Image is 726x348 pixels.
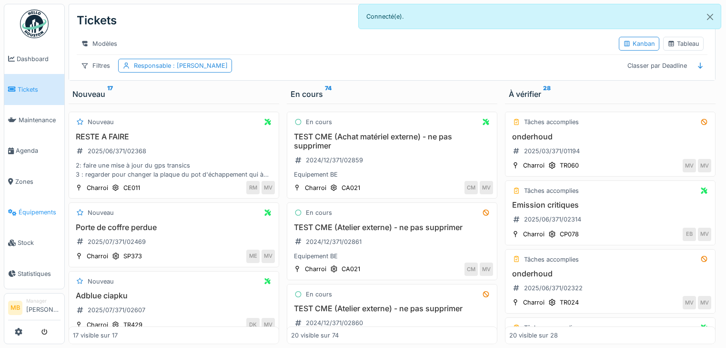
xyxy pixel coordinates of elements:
h3: TEST CME (Atelier externe) - ne pas supprimer [291,223,493,232]
a: Stock [4,228,64,258]
a: Équipements [4,197,64,227]
div: 2: faire une mise à jour du gps transics 3 : regarder pour changer la plaque du pot d'échappement... [73,161,275,179]
div: Responsable [134,61,228,70]
span: Maintenance [19,116,60,125]
div: MV [480,263,493,276]
div: CM [464,263,478,276]
div: En cours [291,88,494,100]
div: 2025/07/371/02607 [88,306,145,315]
a: Tickets [4,74,64,105]
div: Charroi [523,161,544,170]
span: Tickets [18,85,60,94]
img: Badge_color-CXgf-gQk.svg [20,10,49,38]
div: MV [698,296,711,309]
div: Tickets [77,8,117,33]
a: Maintenance [4,105,64,136]
h3: onderhoud [509,269,711,278]
div: EB [683,228,696,241]
div: En cours [306,117,332,127]
span: Agenda [16,146,60,155]
div: Tâches accomplies [524,323,579,332]
a: MB Manager[PERSON_NAME] [8,297,60,320]
div: 2025/06/371/02314 [524,215,581,224]
h3: Emission critiques [509,200,711,210]
div: Equipement BE [291,170,493,179]
div: MV [683,296,696,309]
div: Filtres [77,59,114,73]
div: ME [246,250,260,263]
a: Statistiques [4,258,64,289]
sup: 74 [325,88,332,100]
div: En cours [306,290,332,299]
div: 2025/07/371/02469 [88,237,146,246]
div: 20 visible sur 74 [291,331,339,340]
h3: RESTE A FAIRE [73,132,275,141]
div: 17 visible sur 17 [73,331,118,340]
div: Charroi [87,252,108,261]
div: CE011 [123,183,140,192]
div: MV [262,250,275,263]
div: 2025/06/371/02368 [88,147,146,156]
div: Nouveau [88,117,114,127]
div: Kanban [623,39,655,48]
h3: onderhoud [509,132,711,141]
div: Connecté(e). [358,4,721,29]
div: TR429 [123,320,142,329]
div: SP373 [123,252,142,261]
div: Manager [26,297,60,305]
div: Charroi [523,298,544,307]
div: Equipement BE [291,252,493,261]
div: CP078 [560,230,579,239]
div: Nouveau [88,208,114,217]
div: CA021 [342,264,360,274]
div: TR060 [560,161,579,170]
div: TR024 [560,298,579,307]
div: MV [698,159,711,172]
div: MV [262,181,275,194]
div: Tâches accomplies [524,117,579,127]
div: Classer par Deadline [623,59,691,73]
li: [PERSON_NAME] [26,297,60,318]
button: Close [699,4,721,30]
div: DK [246,318,260,331]
h3: TEST CME (Achat matériel externe) - ne pas supprimer [291,132,493,150]
div: Charroi [87,183,108,192]
div: 2024/12/371/02859 [306,156,363,165]
div: Charroi [523,230,544,239]
li: MB [8,301,22,315]
div: Tâches accomplies [524,255,579,264]
div: Tâches accomplies [524,186,579,195]
a: Dashboard [4,43,64,74]
div: Charroi [305,183,326,192]
a: Zones [4,166,64,197]
div: MV [262,318,275,331]
span: Stock [18,238,60,247]
div: CM [464,181,478,194]
div: 2024/12/371/02860 [306,318,363,327]
div: Charroi [87,320,108,329]
span: Dashboard [17,54,60,63]
div: MV [698,228,711,241]
div: 2025/03/371/01194 [524,147,580,156]
div: RM [246,181,260,194]
sup: 17 [107,88,113,100]
div: 20 visible sur 28 [509,331,558,340]
h3: TEST CME (Atelier externe) - ne pas supprimer [291,304,493,313]
div: 2025/06/371/02322 [524,284,583,293]
span: : [PERSON_NAME] [171,62,228,69]
h3: Adblue ciapku [73,291,275,300]
div: Nouveau [88,277,114,286]
div: 2024/12/371/02861 [306,237,362,246]
div: CA021 [342,183,360,192]
div: Modèles [77,37,121,51]
span: Équipements [19,208,60,217]
span: Zones [15,177,60,186]
h3: Porte de coffre perdue [73,223,275,232]
div: Tableau [667,39,699,48]
div: MV [683,159,696,172]
div: En cours [306,208,332,217]
span: Statistiques [18,269,60,278]
sup: 28 [543,88,551,100]
div: Nouveau [72,88,275,100]
a: Agenda [4,136,64,166]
